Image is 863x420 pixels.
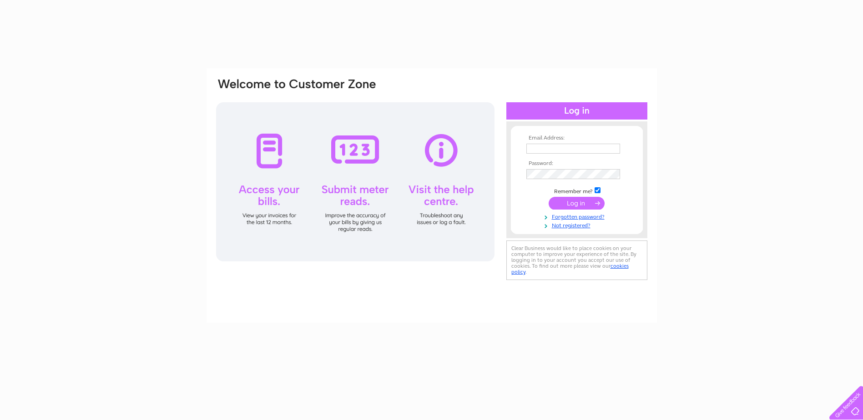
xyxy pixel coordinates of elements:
[506,240,647,280] div: Clear Business would like to place cookies on your computer to improve your experience of the sit...
[524,160,630,167] th: Password:
[511,263,629,275] a: cookies policy
[524,135,630,141] th: Email Address:
[549,197,605,210] input: Submit
[526,212,630,220] a: Forgotten password?
[524,186,630,195] td: Remember me?
[526,220,630,229] a: Not registered?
